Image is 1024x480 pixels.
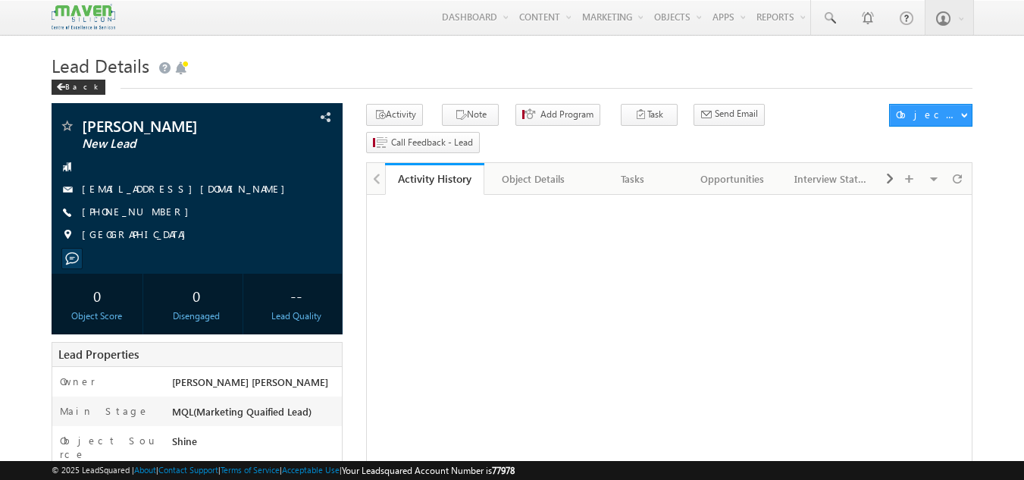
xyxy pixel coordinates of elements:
span: 77978 [492,465,515,476]
label: Owner [60,375,96,388]
div: Activity History [396,171,473,186]
button: Call Feedback - Lead [366,132,480,154]
div: Disengaged [155,309,239,323]
button: Add Program [515,104,600,126]
a: Terms of Service [221,465,280,475]
button: Note [442,104,499,126]
a: Back [52,79,113,92]
div: Opportunities [695,170,769,188]
div: 0 [55,281,139,309]
a: Tasks [584,163,683,195]
a: Object Details [484,163,584,195]
div: Object Score [55,309,139,323]
span: Lead Details [52,53,149,77]
button: Activity [366,104,423,126]
a: Contact Support [158,465,218,475]
span: [PHONE_NUMBER] [82,205,196,220]
span: © 2025 LeadSquared | | | | | [52,463,515,478]
div: Object Actions [896,108,960,121]
button: Object Actions [889,104,972,127]
div: -- [254,281,338,309]
span: [PERSON_NAME] [PERSON_NAME] [172,375,328,388]
div: Interview Status [794,170,868,188]
button: Task [621,104,678,126]
a: [EMAIL_ADDRESS][DOMAIN_NAME] [82,182,293,195]
div: Object Details [496,170,570,188]
span: [GEOGRAPHIC_DATA] [82,227,193,243]
a: Opportunities [683,163,782,195]
div: Shine [168,434,343,455]
div: 0 [155,281,239,309]
div: MQL(Marketing Quaified Lead) [168,404,343,425]
a: Activity History [385,163,484,195]
a: About [134,465,156,475]
span: Call Feedback - Lead [391,136,473,149]
div: Tasks [596,170,669,188]
span: Your Leadsquared Account Number is [342,465,515,476]
img: Custom Logo [52,4,115,30]
span: Lead Properties [58,347,139,362]
label: Main Stage [60,404,149,418]
span: Send Email [715,107,758,121]
div: Lead Quality [254,309,338,323]
a: Interview Status [782,163,882,195]
button: Send Email [694,104,765,126]
span: Add Program [540,108,593,121]
a: Acceptable Use [282,465,340,475]
label: Object Source [60,434,158,461]
span: New Lead [82,136,261,152]
div: Back [52,80,105,95]
span: [PERSON_NAME] [82,118,261,133]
